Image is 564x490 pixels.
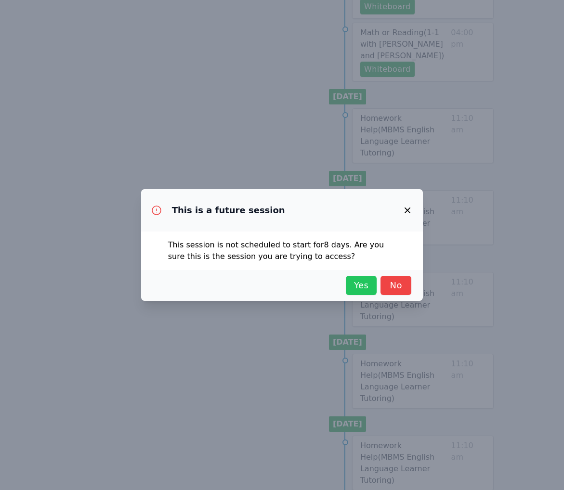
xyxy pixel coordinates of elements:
[385,279,407,292] span: No
[380,276,411,295] button: No
[168,239,396,262] p: This session is not scheduled to start for 8 days . Are you sure this is the session you are tryi...
[351,279,372,292] span: Yes
[346,276,377,295] button: Yes
[172,205,285,216] h3: This is a future session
